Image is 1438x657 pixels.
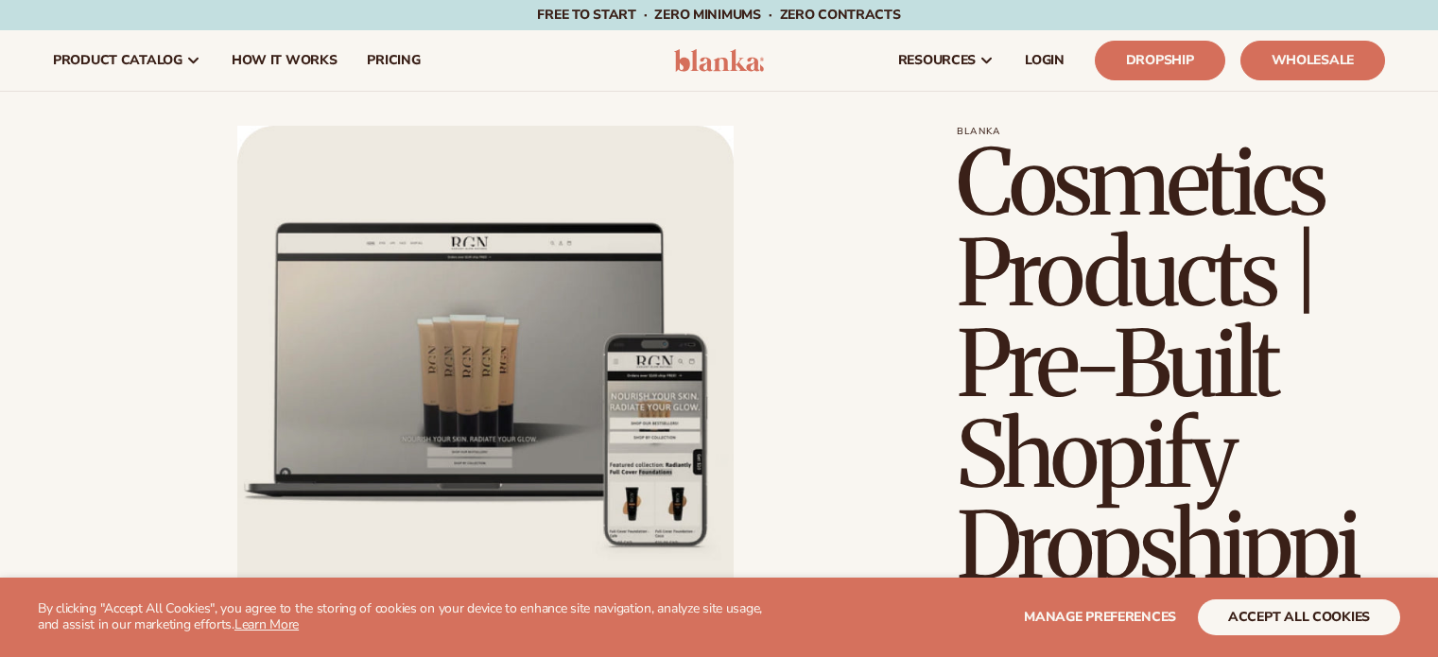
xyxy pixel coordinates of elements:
[1198,599,1400,635] button: accept all cookies
[1010,30,1080,91] a: LOGIN
[883,30,1010,91] a: resources
[232,53,338,68] span: How It Works
[1240,41,1385,80] a: Wholesale
[217,30,353,91] a: How It Works
[1025,53,1065,68] span: LOGIN
[367,53,420,68] span: pricing
[38,30,217,91] a: product catalog
[234,615,299,633] a: Learn More
[1024,599,1176,635] button: Manage preferences
[674,49,764,72] img: logo
[1024,608,1176,626] span: Manage preferences
[537,6,900,24] span: Free to start · ZERO minimums · ZERO contracts
[38,601,784,633] p: By clicking "Accept All Cookies", you agree to the storing of cookies on your device to enhance s...
[1095,41,1225,80] a: Dropship
[352,30,435,91] a: pricing
[53,53,182,68] span: product catalog
[898,53,976,68] span: resources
